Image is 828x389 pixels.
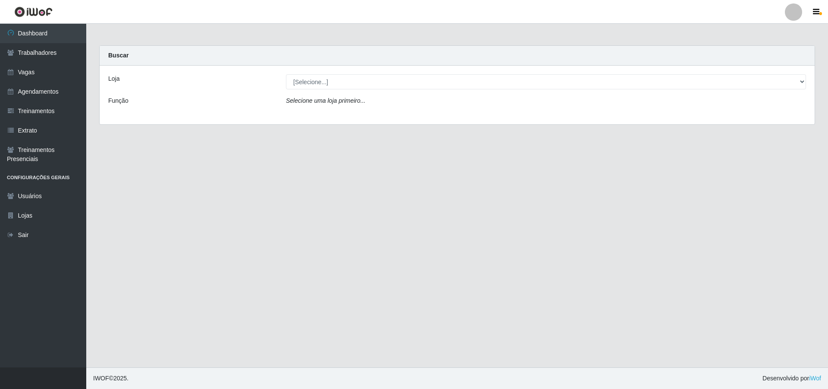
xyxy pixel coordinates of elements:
[108,96,129,105] label: Função
[93,375,109,382] span: IWOF
[93,374,129,383] span: © 2025 .
[14,6,53,17] img: CoreUI Logo
[108,74,119,83] label: Loja
[108,52,129,59] strong: Buscar
[762,374,821,383] span: Desenvolvido por
[286,97,365,104] i: Selecione uma loja primeiro...
[809,375,821,382] a: iWof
